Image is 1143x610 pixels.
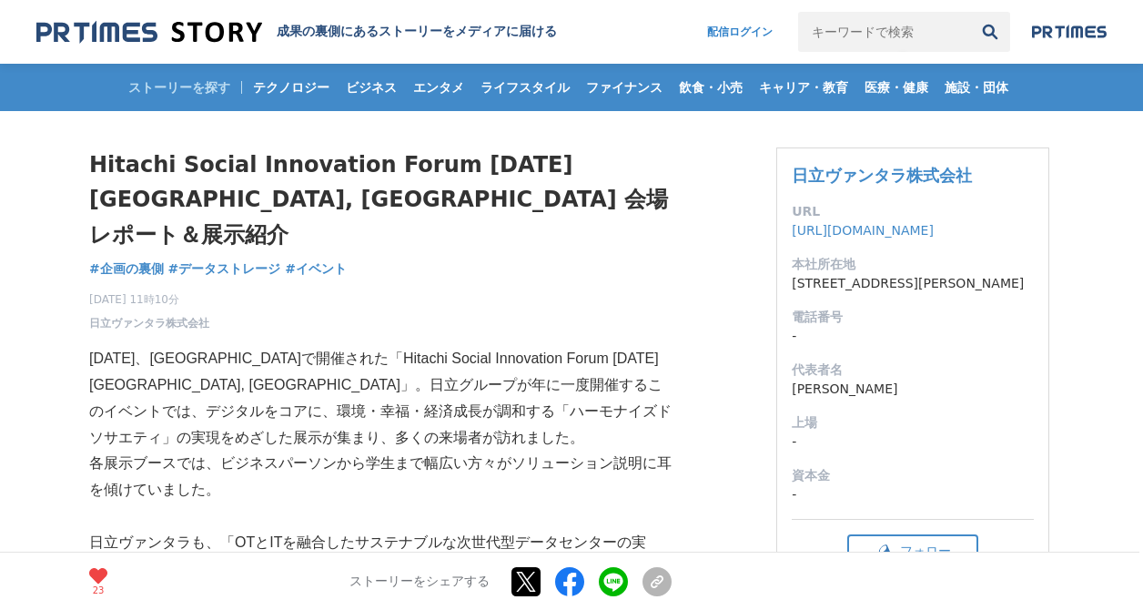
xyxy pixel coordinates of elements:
[752,79,855,96] span: キャリア・教育
[339,64,404,111] a: ビジネス
[792,432,1034,452] dd: -
[285,259,347,279] a: #イベント
[473,64,577,111] a: ライフスタイル
[168,260,281,277] span: #データストレージ
[847,534,978,568] button: フォロー
[792,255,1034,274] dt: 本社所在地
[792,380,1034,399] dd: [PERSON_NAME]
[89,346,672,451] p: [DATE]、[GEOGRAPHIC_DATA]で開催された「Hitachi Social Innovation Forum [DATE] [GEOGRAPHIC_DATA], [GEOGRAP...
[285,260,347,277] span: #イベント
[672,79,750,96] span: 飲食・小売
[792,361,1034,380] dt: 代表者名
[246,79,337,96] span: テクノロジー
[406,79,471,96] span: エンタメ
[792,166,972,185] a: 日立ヴァンタラ株式会社
[89,147,672,252] h1: Hitachi Social Innovation Forum [DATE] [GEOGRAPHIC_DATA], [GEOGRAPHIC_DATA] 会場レポート＆展示紹介
[857,79,936,96] span: 医療・健康
[349,574,490,590] p: ストーリーをシェアする
[937,64,1016,111] a: 施設・団体
[792,327,1034,346] dd: -
[89,259,164,279] a: #企画の裏側
[752,64,855,111] a: キャリア・教育
[857,64,936,111] a: 医療・健康
[277,24,557,40] h2: 成果の裏側にあるストーリーをメディアに届ける
[89,315,209,331] a: 日立ヴァンタラ株式会社
[89,291,209,308] span: [DATE] 11時10分
[89,451,672,503] p: 各展示ブースでは、ビジネスパーソンから学生まで幅広い方々がソリューション説明に耳を傾けていました。
[792,466,1034,485] dt: 資本金
[792,274,1034,293] dd: [STREET_ADDRESS][PERSON_NAME]
[792,223,934,238] a: [URL][DOMAIN_NAME]
[579,64,670,111] a: ファイナンス
[339,79,404,96] span: ビジネス
[792,202,1034,221] dt: URL
[36,20,557,45] a: 成果の裏側にあるストーリーをメディアに届ける 成果の裏側にあるストーリーをメディアに届ける
[798,12,970,52] input: キーワードで検索
[970,12,1010,52] button: 検索
[689,12,791,52] a: 配信ログイン
[672,64,750,111] a: 飲食・小売
[1032,25,1107,39] img: prtimes
[792,413,1034,432] dt: 上場
[792,308,1034,327] dt: 電話番号
[36,20,262,45] img: 成果の裏側にあるストーリーをメディアに届ける
[89,585,107,595] p: 23
[473,79,577,96] span: ライフスタイル
[89,260,164,277] span: #企画の裏側
[937,79,1016,96] span: 施設・団体
[406,64,471,111] a: エンタメ
[168,259,281,279] a: #データストレージ
[579,79,670,96] span: ファイナンス
[246,64,337,111] a: テクノロジー
[89,530,672,608] p: 日立ヴァンタラも、「OTとITを融合したサステナブルな次世代型データセンターの実現」と「ヒトとAIの協働によるフロントラインワーカーの革新」の二つのブースでソリューションを展示しました。
[792,485,1034,504] dd: -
